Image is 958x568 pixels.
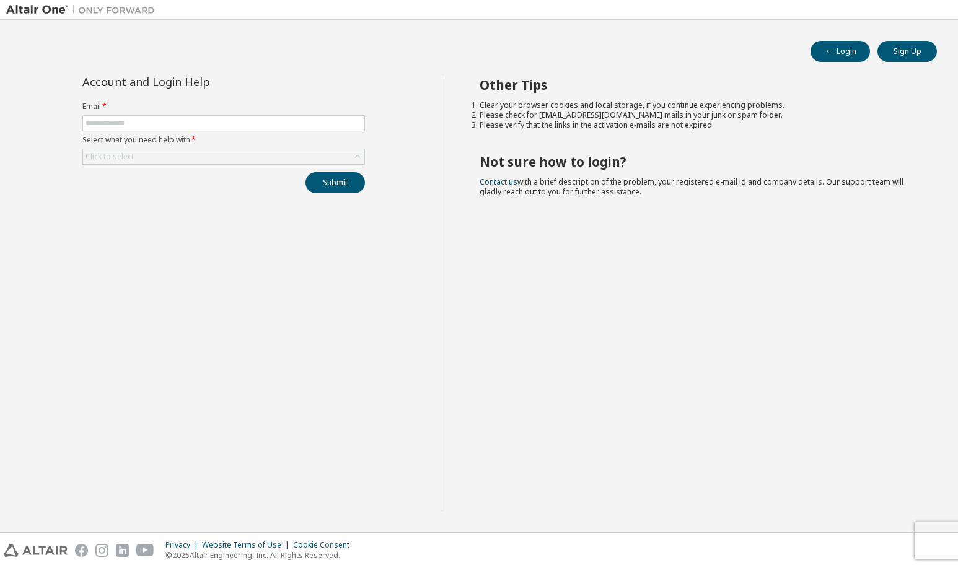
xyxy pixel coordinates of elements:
li: Please check for [EMAIL_ADDRESS][DOMAIN_NAME] mails in your junk or spam folder. [480,110,915,120]
img: instagram.svg [95,544,108,557]
div: Click to select [86,152,134,162]
div: Account and Login Help [82,77,309,87]
div: Click to select [83,149,364,164]
h2: Other Tips [480,77,915,93]
li: Clear your browser cookies and local storage, if you continue experiencing problems. [480,100,915,110]
div: Website Terms of Use [202,540,293,550]
label: Select what you need help with [82,135,365,145]
img: facebook.svg [75,544,88,557]
p: © 2025 Altair Engineering, Inc. All Rights Reserved. [165,550,357,561]
label: Email [82,102,365,111]
span: with a brief description of the problem, your registered e-mail id and company details. Our suppo... [480,177,903,197]
button: Login [811,41,870,62]
img: linkedin.svg [116,544,129,557]
img: youtube.svg [136,544,154,557]
a: Contact us [480,177,517,187]
div: Cookie Consent [293,540,357,550]
li: Please verify that the links in the activation e-mails are not expired. [480,120,915,130]
button: Sign Up [877,41,937,62]
button: Submit [305,172,365,193]
img: Altair One [6,4,161,16]
div: Privacy [165,540,202,550]
img: altair_logo.svg [4,544,68,557]
h2: Not sure how to login? [480,154,915,170]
